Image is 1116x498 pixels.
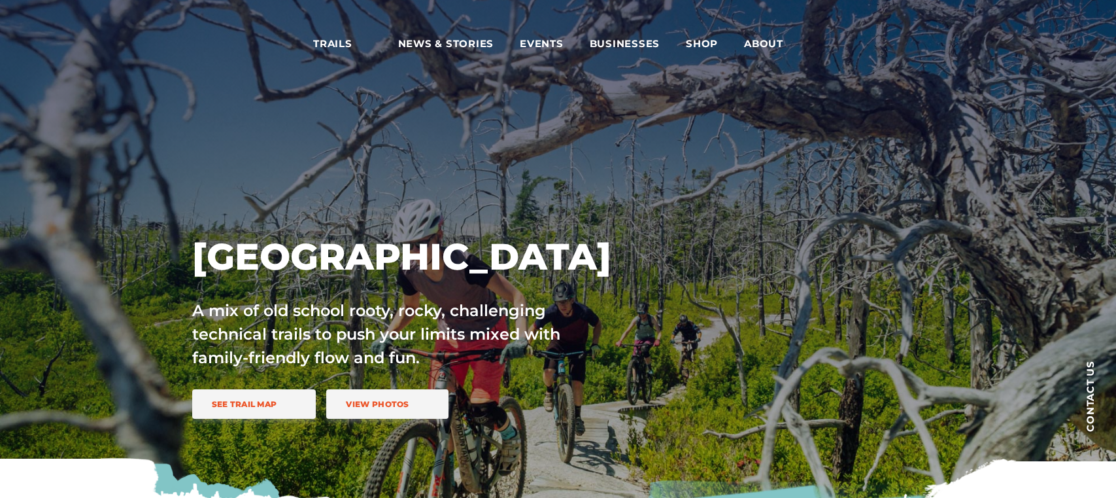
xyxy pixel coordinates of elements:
[744,37,803,50] span: About
[192,389,316,419] a: See Trail Map trail icon
[313,37,372,50] span: Trails
[398,37,494,50] span: News & Stories
[212,399,277,409] span: See Trail Map
[346,399,409,409] span: View Photos
[520,37,564,50] span: Events
[192,299,590,370] p: A mix of old school rooty, rocky, challenging technical trails to push your limits mixed with fam...
[192,234,676,279] h1: [GEOGRAPHIC_DATA]
[590,37,660,50] span: Businesses
[326,389,448,419] a: View Photos trail icon
[1064,340,1116,452] a: Contact us
[686,37,718,50] span: Shop
[1085,361,1095,432] span: Contact us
